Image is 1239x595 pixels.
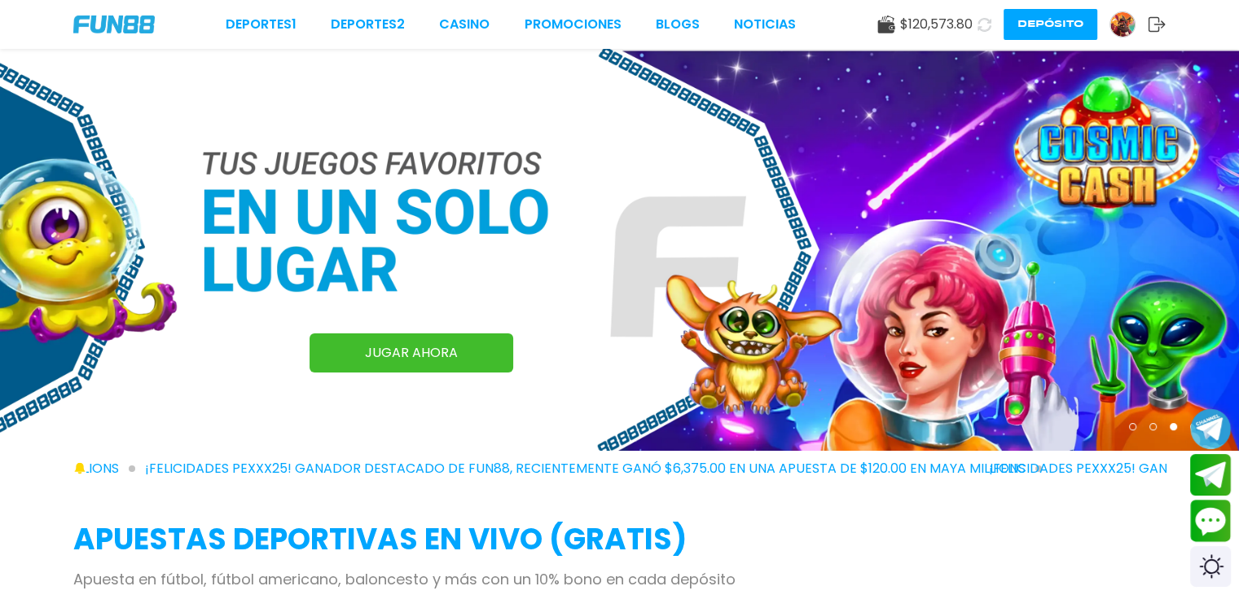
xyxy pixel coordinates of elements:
[525,15,622,34] a: Promociones
[1004,9,1097,40] button: Depósito
[1190,454,1231,496] button: Join telegram
[73,15,155,33] img: Company Logo
[1109,11,1148,37] a: Avatar
[1190,500,1231,542] button: Contact customer service
[900,15,973,34] span: $ 120,573.80
[1190,408,1231,450] button: Join telegram channel
[73,568,1166,590] p: Apuesta en fútbol, fútbol americano, baloncesto y más con un 10% bono en cada depósito
[331,15,405,34] a: Deportes2
[1190,546,1231,587] div: Switch theme
[73,518,1166,562] h2: APUESTAS DEPORTIVAS EN VIVO (gratis)
[734,15,796,34] a: NOTICIAS
[1110,12,1135,37] img: Avatar
[656,15,700,34] a: BLOGS
[310,333,513,372] a: JUGAR AHORA
[145,459,1042,478] span: ¡FELICIDADES pexxx25! GANADOR DESTACADO DE FUN88, RECIENTEMENTE GANÓ $6,375.00 EN UNA APUESTA DE ...
[439,15,490,34] a: CASINO
[226,15,297,34] a: Deportes1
